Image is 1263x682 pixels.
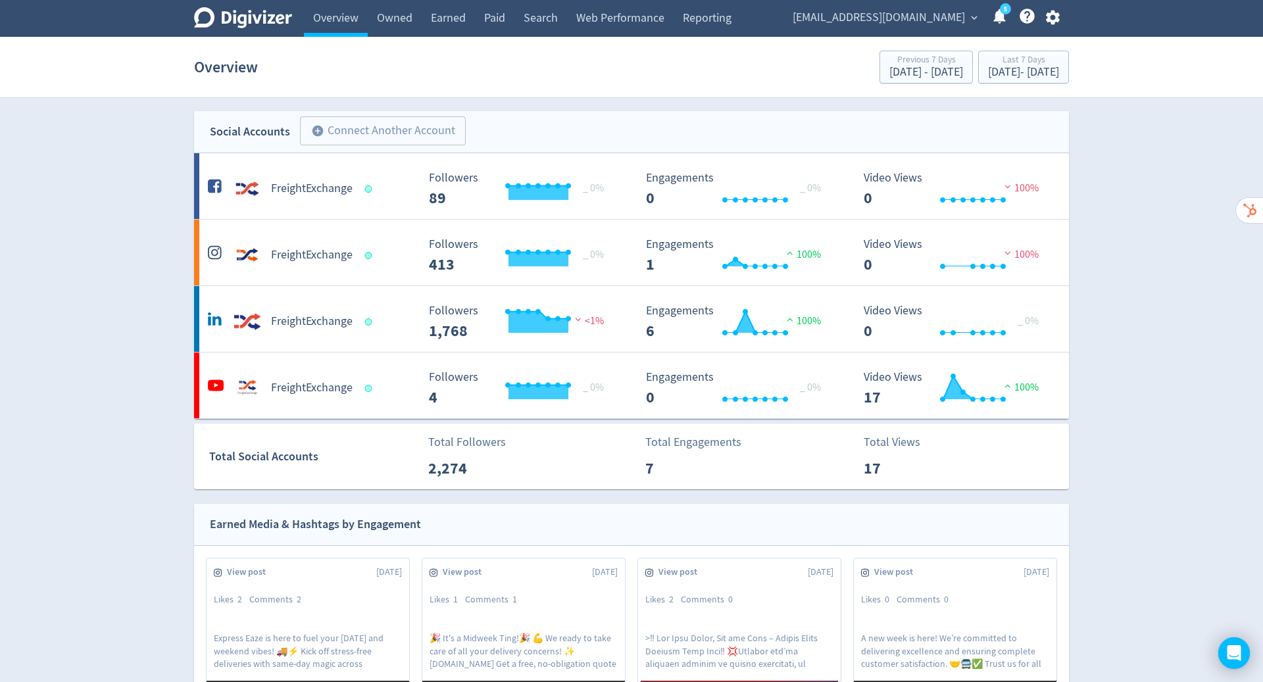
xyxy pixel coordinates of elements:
h5: FreightExchange [271,314,353,329]
svg: Engagements 0 [639,172,837,207]
img: negative-performance.svg [1001,182,1014,191]
h5: FreightExchange [271,380,353,396]
span: Data last synced: 28 Sep 2025, 7:01pm (AEST) [365,385,376,392]
div: Comments [465,593,524,606]
div: [DATE] - [DATE] [889,66,963,78]
svg: Video Views 0 [857,304,1054,339]
span: 0 [885,593,889,605]
a: FreightExchange undefinedFreightExchange Followers --- _ 0% Followers 413 Engagements 1 Engagemen... [194,220,1069,285]
img: FreightExchange undefined [234,242,260,268]
span: expand_more [968,12,980,24]
a: 5 [1000,3,1011,14]
img: FreightExchange undefined [234,176,260,202]
span: Data last synced: 28 Sep 2025, 11:01pm (AEST) [365,252,376,259]
span: 2 [297,593,301,605]
span: View post [658,566,705,579]
p: 17 [864,456,939,480]
span: [DATE] [592,566,618,579]
p: Total Engagements [645,433,741,451]
div: Last 7 Days [988,55,1059,66]
div: Comments [249,593,309,606]
span: _ 0% [583,248,604,261]
div: [DATE] - [DATE] [988,66,1059,78]
div: Social Accounts [210,122,290,141]
a: FreightExchange undefinedFreightExchange Followers --- Followers 1,768 <1% Engagements 6 Engageme... [194,286,1069,352]
span: 100% [783,248,821,261]
a: FreightExchange undefinedFreightExchange Followers --- _ 0% Followers 4 Engagements 0 Engagements... [194,353,1069,418]
span: Data last synced: 29 Sep 2025, 8:03am (AEST) [365,185,376,193]
span: _ 0% [1018,314,1039,328]
span: 2 [669,593,674,605]
a: Connect Another Account [290,118,466,145]
p: 🎉 It's a Midweek Ting!🎉 💪 We ready to take care of all your delivery concerns! ✨ [DOMAIN_NAME] Ge... [430,632,618,669]
div: Likes [430,593,465,606]
h5: FreightExchange [271,247,353,263]
svg: Followers --- [422,238,620,273]
button: Last 7 Days[DATE]- [DATE] [978,51,1069,84]
button: Previous 7 Days[DATE] - [DATE] [879,51,973,84]
svg: Followers --- [422,172,620,207]
span: 100% [1001,248,1039,261]
svg: Engagements 0 [639,371,837,406]
p: Total Followers [428,433,506,451]
img: positive-performance.svg [1001,381,1014,391]
span: [DATE] [808,566,833,579]
div: Total Social Accounts [209,447,419,466]
div: Comments [681,593,740,606]
span: 2 [237,593,242,605]
text: 5 [1004,5,1007,14]
span: _ 0% [800,381,821,394]
svg: Engagements 6 [639,304,837,339]
span: add_circle [311,124,324,137]
svg: Video Views 0 [857,238,1054,273]
p: A new week is here! We’re committed to delivering excellence and ensuring complete customer satis... [861,632,1049,669]
button: Connect Another Account [300,116,466,145]
div: Likes [645,593,681,606]
span: _ 0% [583,381,604,394]
div: Earned Media & Hashtags by Engagement [210,515,421,534]
span: 100% [1001,182,1039,195]
img: positive-performance.svg [783,248,797,258]
span: 100% [783,314,821,328]
img: FreightExchange undefined [234,375,260,401]
h5: FreightExchange [271,181,353,197]
img: negative-performance.svg [1001,248,1014,258]
span: 100% [1001,381,1039,394]
p: >‼ Lor Ipsu Dolor, Sit ame Cons – Adipis Elits Doeiusm Temp Inci‼ 💢Utlabor etd’ma aliquaen admini... [645,632,833,669]
span: _ 0% [800,182,821,195]
span: [DATE] [376,566,402,579]
div: Open Intercom Messenger [1218,637,1250,669]
span: Data last synced: 29 Sep 2025, 2:02am (AEST) [365,318,376,326]
img: positive-performance.svg [783,314,797,324]
span: 0 [944,593,949,605]
svg: Followers --- [422,371,620,406]
span: 0 [728,593,733,605]
a: FreightExchange undefinedFreightExchange Followers --- _ 0% Followers 89 Engagements 0 Engagement... [194,153,1069,219]
img: negative-performance.svg [572,314,585,324]
h1: Overview [194,46,258,88]
span: View post [443,566,489,579]
span: <1% [572,314,604,328]
svg: Video Views 17 [857,371,1054,406]
span: View post [874,566,920,579]
div: Comments [897,593,956,606]
span: [EMAIL_ADDRESS][DOMAIN_NAME] [793,7,965,28]
button: [EMAIL_ADDRESS][DOMAIN_NAME] [788,7,981,28]
p: Total Views [864,433,939,451]
svg: Video Views 0 [857,172,1054,207]
span: 1 [453,593,458,605]
div: Likes [214,593,249,606]
img: FreightExchange undefined [234,308,260,335]
p: 2,274 [428,456,504,480]
p: Express Eaze is here to fuel your [DATE] and weekend vibes! 🚚⚡ Kick off stress-free deliveries wi... [214,632,402,669]
p: 7 [645,456,721,480]
svg: Followers --- [422,304,620,339]
div: Previous 7 Days [889,55,963,66]
span: View post [227,566,273,579]
span: 1 [512,593,517,605]
span: _ 0% [583,182,604,195]
div: Likes [861,593,897,606]
span: [DATE] [1024,566,1049,579]
svg: Engagements 1 [639,238,837,273]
